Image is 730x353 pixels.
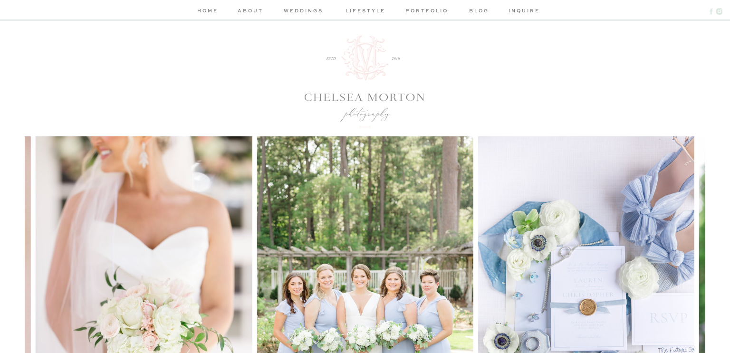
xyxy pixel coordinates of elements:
[465,7,492,17] a: blog
[195,7,220,17] a: home
[236,7,265,17] a: about
[509,7,536,17] a: inquire
[281,7,326,17] a: weddings
[343,7,388,17] a: lifestyle
[404,7,449,17] a: portfolio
